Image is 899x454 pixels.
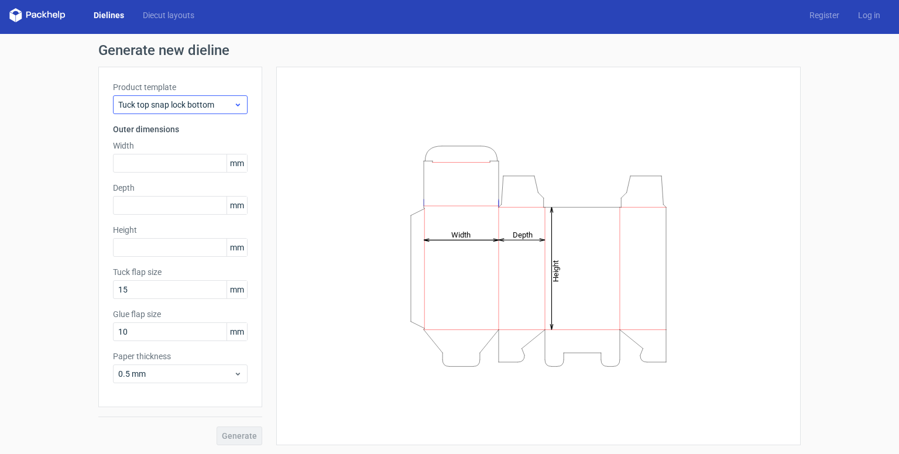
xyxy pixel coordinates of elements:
[227,281,247,298] span: mm
[227,197,247,214] span: mm
[118,368,234,380] span: 0.5 mm
[849,9,890,21] a: Log in
[113,266,248,278] label: Tuck flap size
[133,9,204,21] a: Diecut layouts
[800,9,849,21] a: Register
[113,140,248,152] label: Width
[98,43,801,57] h1: Generate new dieline
[113,81,248,93] label: Product template
[451,230,471,239] tspan: Width
[113,308,248,320] label: Glue flap size
[513,230,533,239] tspan: Depth
[113,123,248,135] h3: Outer dimensions
[227,239,247,256] span: mm
[113,182,248,194] label: Depth
[551,260,560,281] tspan: Height
[227,323,247,340] span: mm
[113,224,248,236] label: Height
[227,154,247,172] span: mm
[113,350,248,362] label: Paper thickness
[118,99,234,111] span: Tuck top snap lock bottom
[84,9,133,21] a: Dielines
